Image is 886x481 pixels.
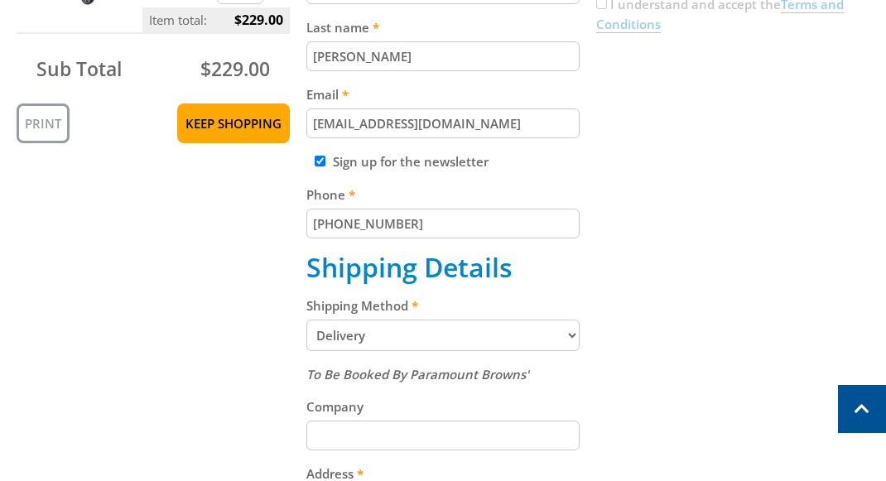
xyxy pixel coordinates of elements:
[333,153,489,170] label: Sign up for the newsletter
[306,84,580,104] label: Email
[306,397,580,416] label: Company
[306,41,580,71] input: Please enter your last name.
[306,252,580,283] h2: Shipping Details
[36,55,122,82] span: Sub Total
[234,7,283,32] span: $229.00
[177,103,290,143] a: Keep Shopping
[306,185,580,204] label: Phone
[306,108,580,138] input: Please enter your email address.
[200,55,270,82] span: $229.00
[306,209,580,238] input: Please enter your telephone number.
[306,296,580,315] label: Shipping Method
[306,366,529,382] em: To Be Booked By Paramount Browns'
[142,7,290,32] p: Item total:
[306,17,580,37] label: Last name
[17,103,70,143] a: Print
[306,320,580,351] select: Please select a shipping method.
